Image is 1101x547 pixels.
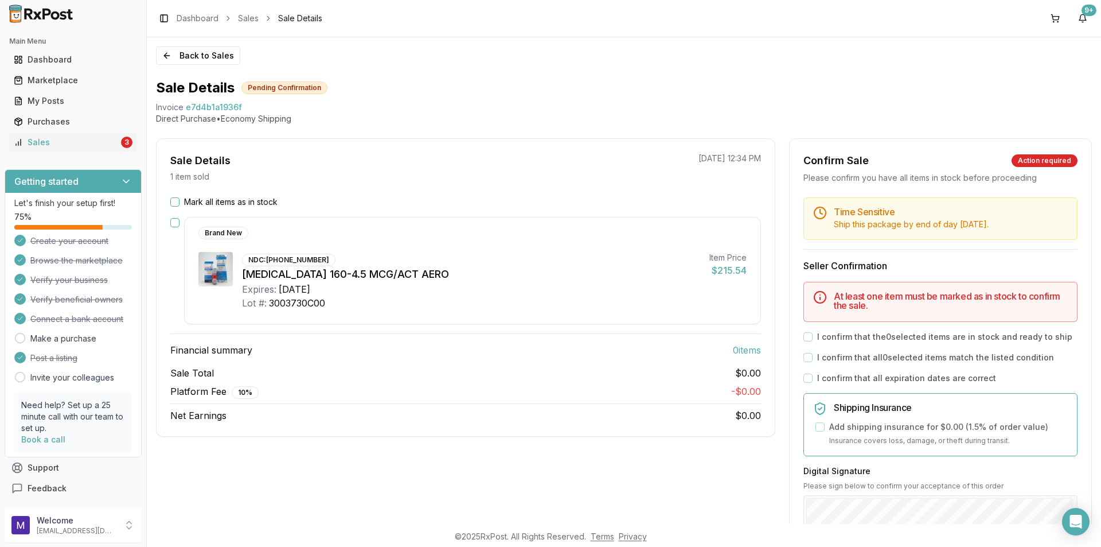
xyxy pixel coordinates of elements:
div: [MEDICAL_DATA] 160-4.5 MCG/ACT AERO [242,266,700,282]
label: I confirm that all expiration dates are correct [817,373,996,384]
p: Welcome [37,515,116,526]
span: Sale Details [278,13,322,24]
div: 10 % [232,386,259,399]
span: Connect a bank account [30,313,123,325]
div: Item Price [709,252,747,263]
span: Verify your business [30,274,108,286]
a: Invite your colleagues [30,372,114,383]
div: Open Intercom Messenger [1062,508,1090,536]
h2: Main Menu [9,37,137,46]
div: Please confirm you have all items in stock before proceeding [803,172,1077,184]
label: Add shipping insurance for $0.00 ( 1.5 % of order value) [829,421,1048,433]
button: Sales3 [5,133,142,152]
h3: Getting started [14,174,79,188]
p: Insurance covers loss, damage, or theft during transit. [829,435,1068,447]
img: User avatar [11,516,30,534]
nav: breadcrumb [177,13,322,24]
span: Verify beneficial owners [30,294,123,305]
a: Make a purchase [30,333,96,344]
a: Dashboard [177,13,218,24]
div: NDC: [PHONE_NUMBER] [242,254,335,266]
div: Action required [1012,154,1077,167]
div: Brand New [198,227,248,239]
p: [DATE] 12:34 PM [698,153,761,164]
span: Platform Fee [170,385,259,399]
a: Privacy [619,532,647,541]
div: Expires: [242,282,276,296]
div: Purchases [14,116,132,127]
span: Financial summary [170,343,252,357]
p: Direct Purchase • Economy Shipping [156,113,1092,125]
a: Sales3 [9,132,137,153]
span: Create your account [30,235,108,247]
a: Marketplace [9,70,137,91]
span: Post a listing [30,352,77,364]
a: Sales [238,13,259,24]
img: RxPost Logo [5,5,78,23]
p: Need help? Set up a 25 minute call with our team to set up. [21,399,125,434]
p: 1 item sold [170,171,209,183]
span: Feedback [28,483,67,494]
button: Support [5,457,142,478]
span: 75 % [14,211,32,223]
div: 3 [121,137,132,148]
button: Back to Sales [156,46,240,65]
h5: At least one item must be marked as in stock to confirm the sale. [834,292,1068,310]
button: Purchases [5,112,142,131]
div: My Posts [14,95,132,107]
button: Dashboard [5,51,142,69]
a: Purchases [9,111,137,132]
span: e7d4b1a1936f [186,102,242,113]
a: My Posts [9,91,137,111]
span: Browse the marketplace [30,255,123,266]
h3: Digital Signature [803,465,1077,477]
span: Sale Total [170,366,214,380]
div: Marketplace [14,75,132,86]
span: - $0.00 [731,386,761,397]
div: Invoice [156,102,183,113]
button: My Posts [5,92,142,110]
label: I confirm that the 0 selected items are in stock and ready to ship [817,331,1072,343]
a: Book a call [21,435,65,444]
a: Dashboard [9,49,137,70]
div: 9+ [1082,5,1096,16]
div: 3003730C00 [269,296,325,310]
button: 9+ [1073,9,1092,28]
span: Net Earnings [170,409,227,422]
p: Let's finish your setup first! [14,197,132,209]
a: Terms [591,532,614,541]
button: Feedback [5,478,142,499]
div: Sales [14,137,119,148]
p: Please sign below to confirm your acceptance of this order [803,482,1077,491]
h5: Shipping Insurance [834,403,1068,412]
span: $0.00 [735,366,761,380]
label: I confirm that all 0 selected items match the listed condition [817,352,1054,363]
button: Marketplace [5,71,142,90]
div: Dashboard [14,54,132,65]
span: $0.00 [735,410,761,421]
h3: Seller Confirmation [803,259,1077,273]
div: Pending Confirmation [241,82,327,94]
span: 0 item s [733,343,761,357]
h1: Sale Details [156,79,235,97]
img: Symbicort 160-4.5 MCG/ACT AERO [198,252,233,286]
label: Mark all items as in stock [184,196,278,208]
div: Sale Details [170,153,231,169]
span: Ship this package by end of day [DATE] . [834,219,989,229]
div: [DATE] [279,282,310,296]
div: Confirm Sale [803,153,869,169]
div: Lot #: [242,296,267,310]
div: $215.54 [709,263,747,277]
h5: Time Sensitive [834,207,1068,216]
p: [EMAIL_ADDRESS][DOMAIN_NAME] [37,526,116,536]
